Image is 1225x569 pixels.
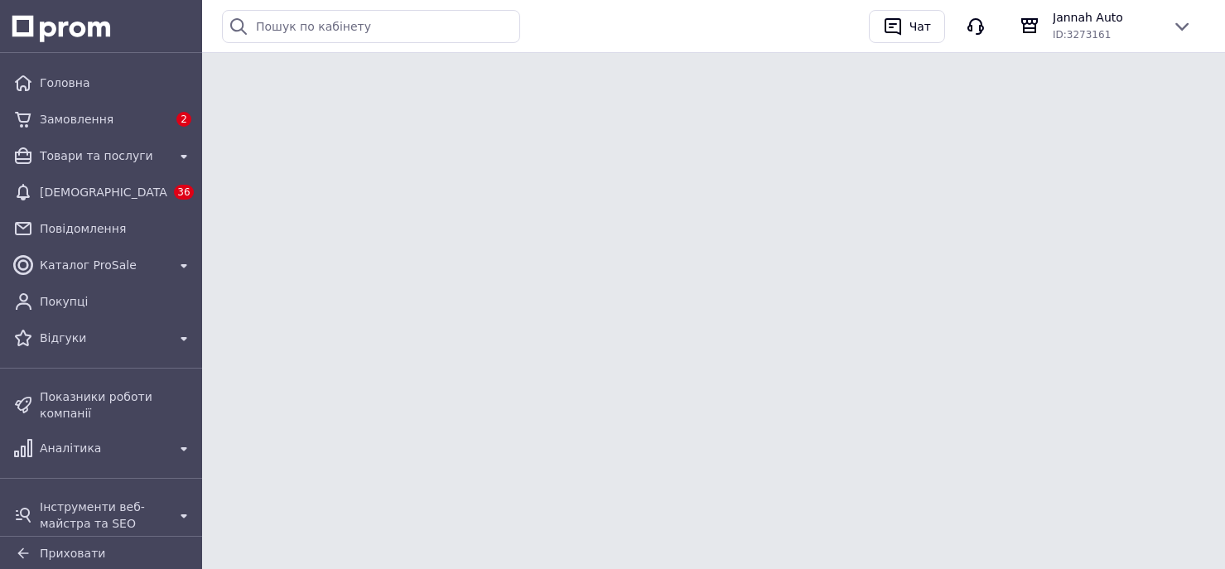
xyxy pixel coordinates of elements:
button: Чат [869,10,945,43]
span: [DEMOGRAPHIC_DATA] [40,184,167,200]
span: Приховати [40,547,105,560]
span: Повідомлення [40,220,194,237]
div: Чат [906,14,934,39]
span: Інструменти веб-майстра та SEO [40,499,167,532]
span: Каталог ProSale [40,257,167,273]
span: ID: 3273161 [1053,29,1111,41]
span: Jannah Auto [1053,9,1159,26]
span: Замовлення [40,111,167,128]
span: Головна [40,75,194,91]
span: Аналітика [40,440,167,456]
span: 2 [176,112,191,127]
span: Товари та послуги [40,147,167,164]
span: Показники роботи компанії [40,388,194,422]
input: Пошук по кабінету [222,10,520,43]
span: Покупці [40,293,194,310]
span: Відгуки [40,330,167,346]
span: 36 [174,185,193,200]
